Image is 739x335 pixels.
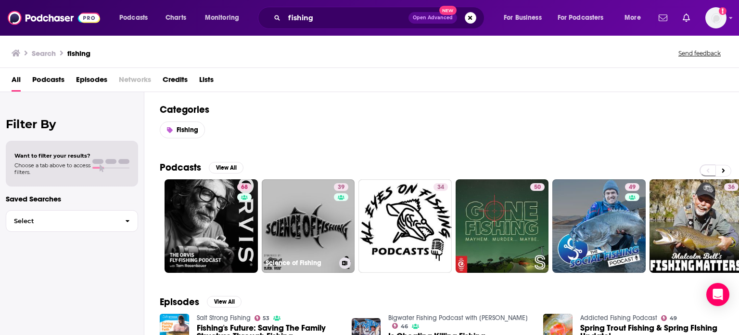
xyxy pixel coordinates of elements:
a: Credits [163,72,188,92]
span: Open Advanced [413,15,453,20]
button: View All [207,296,242,308]
a: Charts [159,10,192,26]
a: Podcasts [32,72,64,92]
input: Search podcasts, credits, & more... [284,10,408,26]
a: 53 [255,315,270,321]
span: 50 [534,183,541,192]
a: 50 [456,179,549,273]
a: 34 [358,179,452,273]
h2: Categories [160,104,724,116]
h2: Podcasts [160,161,201,174]
p: Saved Searches [6,194,138,203]
span: 49 [670,316,677,321]
h3: fishing [67,49,90,58]
button: open menu [198,10,252,26]
span: Fishing [177,126,198,134]
button: Send feedback [675,49,724,57]
span: Select [6,218,117,224]
a: PodcastsView All [160,161,243,174]
a: 46 [392,323,408,329]
span: Podcasts [119,11,148,25]
span: 46 [401,324,408,329]
span: 34 [437,183,444,192]
a: 34 [433,183,448,191]
svg: Add a profile image [719,7,726,15]
span: 53 [263,316,269,321]
h3: Search [32,49,56,58]
a: EpisodesView All [160,296,242,308]
img: Podchaser - Follow, Share and Rate Podcasts [8,9,100,27]
a: 68 [237,183,252,191]
a: Lists [199,72,214,92]
a: 49 [552,179,646,273]
span: New [439,6,457,15]
span: Charts [166,11,186,25]
a: 39 [334,183,348,191]
a: 49 [625,183,639,191]
span: Networks [119,72,151,92]
span: Monitoring [205,11,239,25]
img: User Profile [705,7,726,28]
div: Open Intercom Messenger [706,283,729,306]
h2: Filter By [6,117,138,131]
a: 68 [165,179,258,273]
a: Salt Strong Fishing [197,314,251,322]
a: 49 [661,315,677,321]
span: 36 [728,183,735,192]
button: View All [209,162,243,174]
a: All [12,72,21,92]
button: Select [6,210,138,232]
button: open menu [113,10,160,26]
a: Episodes [76,72,107,92]
h3: Science of Fishing [266,259,335,267]
span: More [624,11,641,25]
h2: Episodes [160,296,199,308]
a: Show notifications dropdown [655,10,671,26]
a: Fishing [160,121,205,138]
span: Want to filter your results? [14,152,90,159]
button: open menu [618,10,653,26]
a: Addicted Fishing Podcast [580,314,657,322]
span: Logged in as madeleinelbrownkensington [705,7,726,28]
button: Open AdvancedNew [408,12,457,24]
span: Choose a tab above to access filters. [14,162,90,175]
a: 36 [724,183,739,191]
span: 68 [241,183,248,192]
span: 39 [338,183,344,192]
a: Bigwater Fishing Podcast with Ross Robertson [388,314,528,322]
button: open menu [497,10,554,26]
a: 50 [530,183,545,191]
span: 49 [629,183,636,192]
span: For Podcasters [558,11,604,25]
span: For Business [504,11,542,25]
a: Show notifications dropdown [679,10,694,26]
button: open menu [551,10,618,26]
a: 39Science of Fishing [262,179,355,273]
button: Show profile menu [705,7,726,28]
div: Search podcasts, credits, & more... [267,7,494,29]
